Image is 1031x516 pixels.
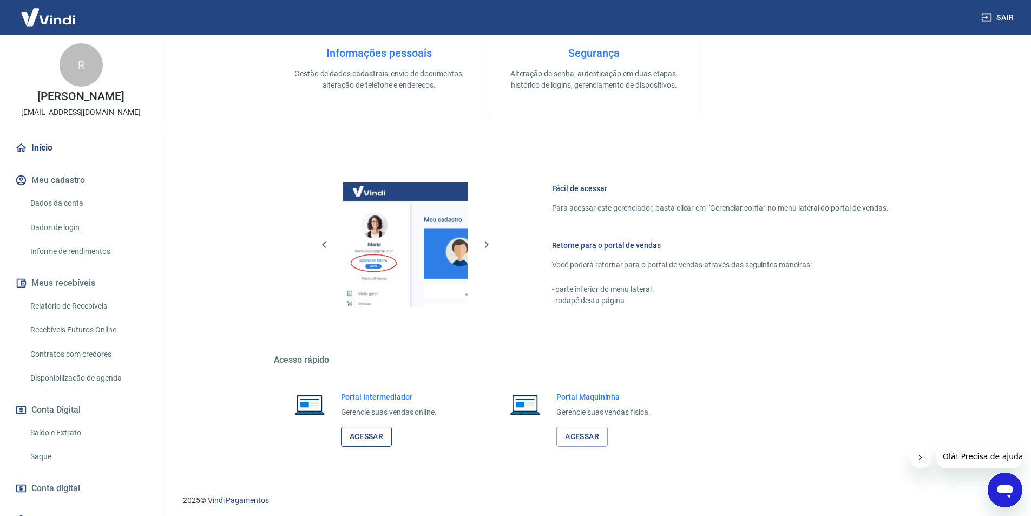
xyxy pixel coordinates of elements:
[26,295,149,317] a: Relatório de Recebíveis
[988,473,1022,507] iframe: Botão para abrir a janela de mensagens
[26,319,149,341] a: Recebíveis Futuros Online
[13,476,149,500] a: Conta digital
[556,391,651,402] h6: Portal Maquininha
[979,8,1018,28] button: Sair
[13,168,149,192] button: Meu cadastro
[556,407,651,418] p: Gerencie suas vendas física.
[341,427,392,447] a: Acessar
[552,284,889,295] p: - parte inferior do menu lateral
[502,391,548,417] img: Imagem de um notebook aberto
[26,343,149,365] a: Contratos com credores
[26,422,149,444] a: Saldo e Extrato
[60,43,103,87] div: R
[37,91,124,102] p: [PERSON_NAME]
[274,355,915,365] h5: Acesso rápido
[552,295,889,306] p: - rodapé desta página
[552,203,889,214] p: Para acessar este gerenciador, basta clicar em “Gerenciar conta” no menu lateral do portal de ven...
[26,367,149,389] a: Disponibilização de agenda
[552,240,889,251] h6: Retorne para o portal de vendas
[552,259,889,271] p: Você poderá retornar para o portal de vendas através das seguintes maneiras:
[910,447,932,468] iframe: Fechar mensagem
[13,136,149,160] a: Início
[341,391,437,402] h6: Portal Intermediador
[507,47,681,60] h4: Segurança
[936,445,1022,468] iframe: Mensagem da empresa
[552,183,889,194] h6: Fácil de acessar
[21,107,141,118] p: [EMAIL_ADDRESS][DOMAIN_NAME]
[556,427,608,447] a: Acessar
[292,68,467,91] p: Gestão de dados cadastrais, envio de documentos, alteração de telefone e endereços.
[208,496,269,505] a: Vindi Pagamentos
[183,495,1005,506] p: 2025 ©
[343,182,468,307] img: Imagem da dashboard mostrando o botão de gerenciar conta na sidebar no lado esquerdo
[26,217,149,239] a: Dados de login
[13,271,149,295] button: Meus recebíveis
[26,446,149,468] a: Saque
[13,398,149,422] button: Conta Digital
[26,192,149,214] a: Dados da conta
[507,68,681,91] p: Alteração de senha, autenticação em duas etapas, histórico de logins, gerenciamento de dispositivos.
[6,8,91,16] span: Olá! Precisa de ajuda?
[292,47,467,60] h4: Informações pessoais
[31,481,80,496] span: Conta digital
[341,407,437,418] p: Gerencie suas vendas online.
[26,240,149,263] a: Informe de rendimentos
[13,1,83,34] img: Vindi
[287,391,332,417] img: Imagem de um notebook aberto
